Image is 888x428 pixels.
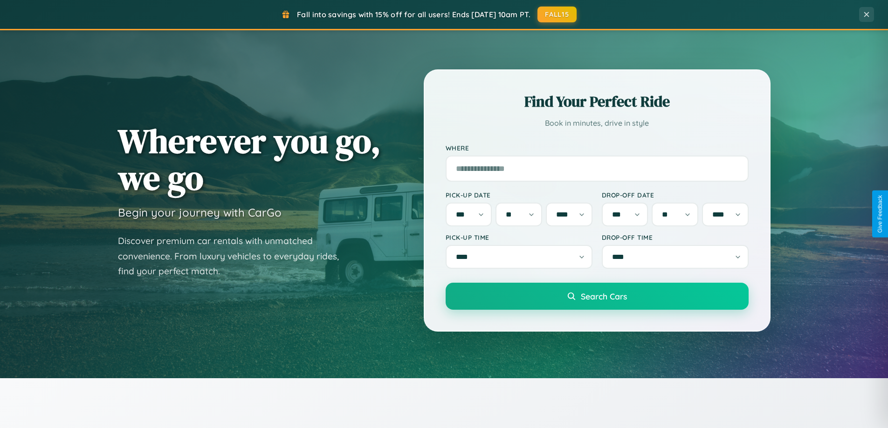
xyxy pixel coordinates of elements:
button: Search Cars [446,283,749,310]
span: Fall into savings with 15% off for all users! Ends [DATE] 10am PT. [297,10,530,19]
label: Drop-off Time [602,233,749,241]
label: Drop-off Date [602,191,749,199]
span: Search Cars [581,291,627,301]
div: Give Feedback [877,195,883,233]
h2: Find Your Perfect Ride [446,91,749,112]
h1: Wherever you go, we go [118,122,381,196]
h3: Begin your journey with CarGo [118,205,282,219]
label: Pick-up Time [446,233,592,241]
p: Discover premium car rentals with unmatched convenience. From luxury vehicles to everyday rides, ... [118,233,351,279]
label: Pick-up Date [446,191,592,199]
p: Book in minutes, drive in style [446,116,749,130]
label: Where [446,144,749,152]
button: FALL15 [537,7,577,22]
